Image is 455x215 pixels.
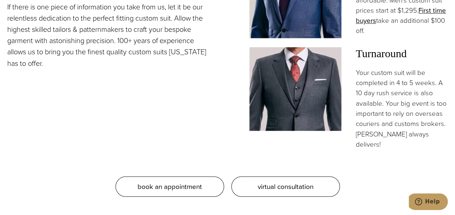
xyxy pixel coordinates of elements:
[115,176,224,197] a: book an appointment
[356,67,448,149] p: Your custom suit will be completed in 4 to 5 weeks. A 10 day rush service is also available. Your...
[249,47,341,131] img: Client in vested charcoal bespoke suit with white shirt and red patterned tie.
[356,5,446,26] a: First time buyers
[356,47,448,60] h3: Turnaround
[231,176,340,197] a: virtual consultation
[258,181,313,191] span: virtual consultation
[409,193,448,211] iframe: Opens a widget where you can chat to one of our agents
[7,1,213,69] p: If there is one piece of information you take from us, let it be our relentless dedication to the...
[138,181,202,191] span: book an appointment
